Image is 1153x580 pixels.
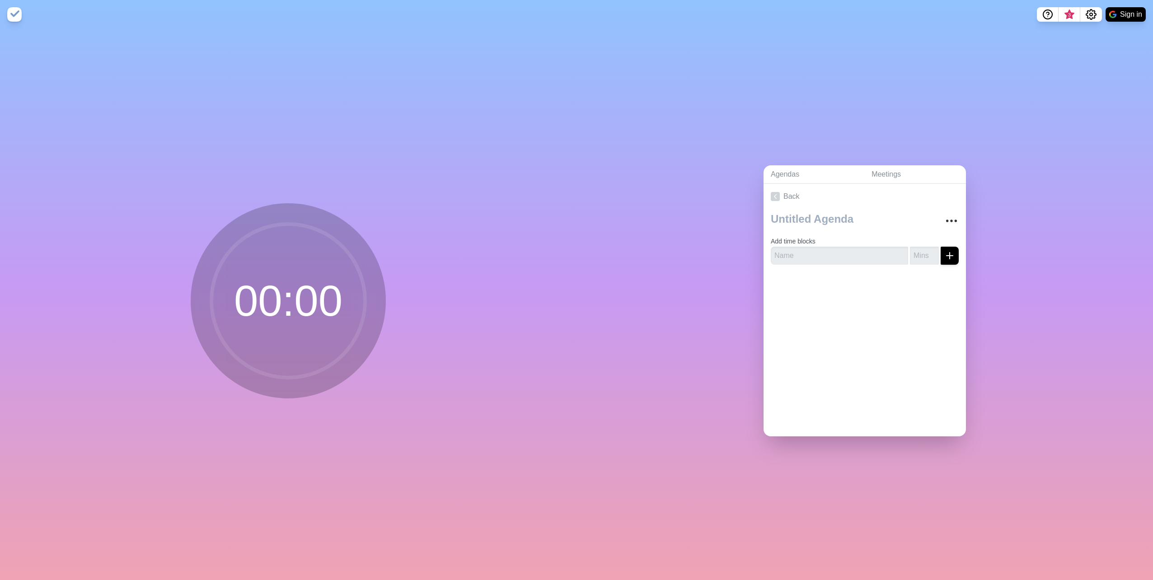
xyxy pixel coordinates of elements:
[764,165,864,184] a: Agendas
[910,247,939,265] input: Mins
[764,184,966,209] a: Back
[1059,7,1080,22] button: What’s new
[1080,7,1102,22] button: Settings
[864,165,966,184] a: Meetings
[7,7,22,22] img: timeblocks logo
[1109,11,1116,18] img: google logo
[1066,11,1073,19] span: 3
[771,247,908,265] input: Name
[1037,7,1059,22] button: Help
[1106,7,1146,22] button: Sign in
[942,212,961,230] button: More
[771,238,816,245] label: Add time blocks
